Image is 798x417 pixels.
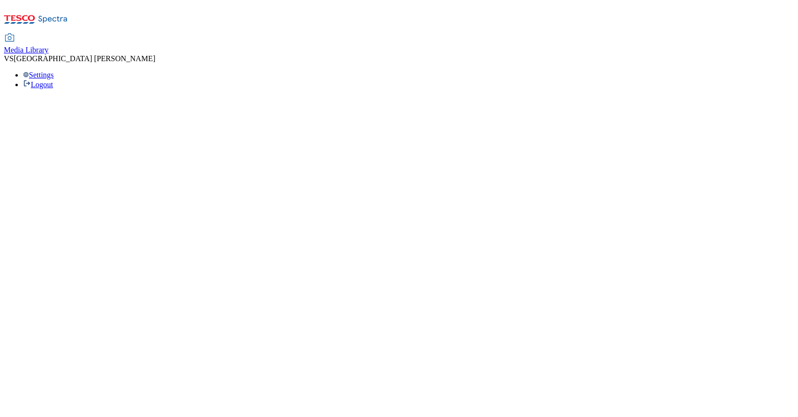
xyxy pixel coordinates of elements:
a: Media Library [4,34,49,54]
a: Settings [23,71,54,79]
span: Media Library [4,46,49,54]
span: VS [4,54,13,63]
span: [GEOGRAPHIC_DATA] [PERSON_NAME] [13,54,155,63]
a: Logout [23,80,53,89]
